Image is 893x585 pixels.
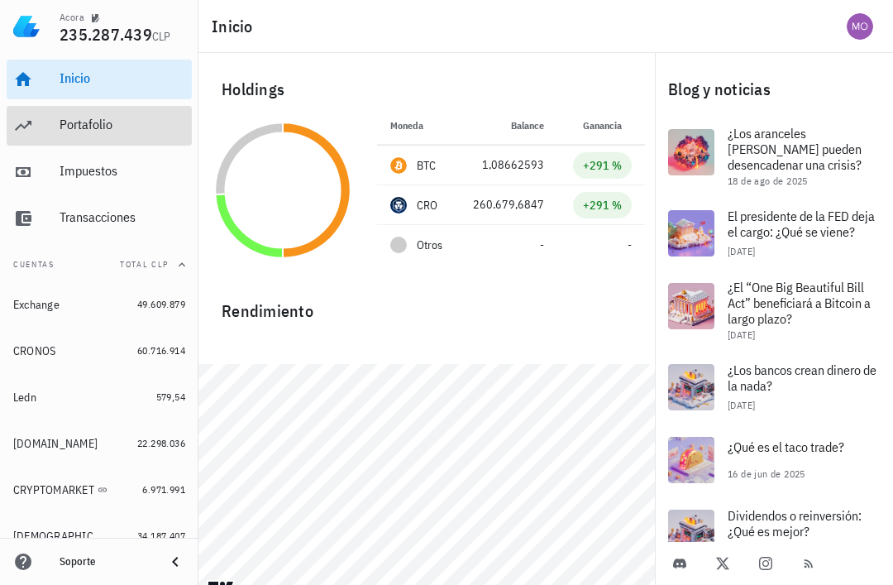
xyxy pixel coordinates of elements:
div: 1,08662593 [470,156,544,174]
span: Total CLP [120,259,169,270]
span: ¿Los bancos crean dinero de la nada? [728,362,876,394]
div: BTC-icon [390,157,407,174]
th: Moneda [377,106,457,146]
span: - [540,237,544,252]
a: Exchange 49.609.879 [7,285,192,324]
div: CRONOS [13,344,56,358]
div: BTC [417,157,437,174]
span: - [628,237,632,252]
div: CRYPTOMARKET [13,483,94,497]
a: [DEMOGRAPHIC_DATA] 34.187.407 [7,516,192,556]
span: [DATE] [728,399,755,411]
span: 60.716.914 [137,344,185,357]
span: El presidente de la FED deja el cargo: ¿Qué se viene? [728,208,875,240]
a: Impuestos [7,152,192,192]
button: CuentasTotal CLP [7,245,192,285]
span: CLP [152,29,171,44]
h1: Inicio [212,13,260,40]
a: Ledn 579,54 [7,377,192,417]
a: Dividendos o reinversión: ¿Qué es mejor? [655,496,893,569]
span: Dividendos o reinversión: ¿Qué es mejor? [728,507,862,539]
div: Holdings [208,63,645,116]
span: 18 de ago de 2025 [728,175,808,187]
a: El presidente de la FED deja el cargo: ¿Qué se viene? [DATE] [655,197,893,270]
a: Portafolio [7,106,192,146]
span: ¿Qué es el taco trade? [728,439,844,455]
a: ¿Qué es el taco trade? 16 de jun de 2025 [655,424,893,496]
span: [DATE] [728,328,755,341]
div: CRO [417,197,438,213]
span: ¿Los aranceles [PERSON_NAME] pueden desencadenar una crisis? [728,125,862,173]
div: Inicio [60,70,185,86]
span: 49.609.879 [137,298,185,310]
span: 6.971.991 [142,483,185,496]
div: Transacciones [60,209,185,225]
a: ¿Los bancos crean dinero de la nada? [DATE] [655,351,893,424]
div: CRO-icon [390,197,407,213]
span: Ganancia [583,119,632,132]
div: Rendimiento [208,285,645,324]
span: 16 de jun de 2025 [728,468,805,480]
span: [DATE] [728,245,755,257]
a: CRYPTOMARKET 6.971.991 [7,470,192,510]
div: Soporte [60,555,152,568]
div: Blog y noticias [655,63,893,116]
div: +291 % [583,157,622,174]
span: 235.287.439 [60,23,152,46]
a: ¿Los aranceles [PERSON_NAME] pueden desencadenar una crisis? 18 de ago de 2025 [655,116,893,197]
span: 34.187.407 [137,530,185,542]
th: Balance [457,106,557,146]
a: [DOMAIN_NAME] 22.298.036 [7,424,192,463]
a: ¿El “One Big Beautiful Bill Act” beneficiará a Bitcoin a largo plazo? [DATE] [655,270,893,351]
div: Acora [60,11,84,24]
div: [DOMAIN_NAME] [13,437,98,451]
a: CRONOS 60.716.914 [7,331,192,371]
a: Transacciones [7,199,192,238]
a: Inicio [7,60,192,99]
div: Ledn [13,391,36,405]
div: Portafolio [60,117,185,132]
div: avatar [847,13,873,40]
div: Exchange [13,298,60,312]
div: +291 % [583,197,622,213]
span: ¿El “One Big Beautiful Bill Act” beneficiará a Bitcoin a largo plazo? [728,279,871,327]
span: Otros [417,237,442,254]
div: 260.679,6847 [470,196,544,213]
span: 579,54 [156,391,185,403]
span: 22.298.036 [137,437,185,449]
img: LedgiFi [13,13,40,40]
div: Impuestos [60,163,185,179]
div: [DEMOGRAPHIC_DATA] [13,530,114,544]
